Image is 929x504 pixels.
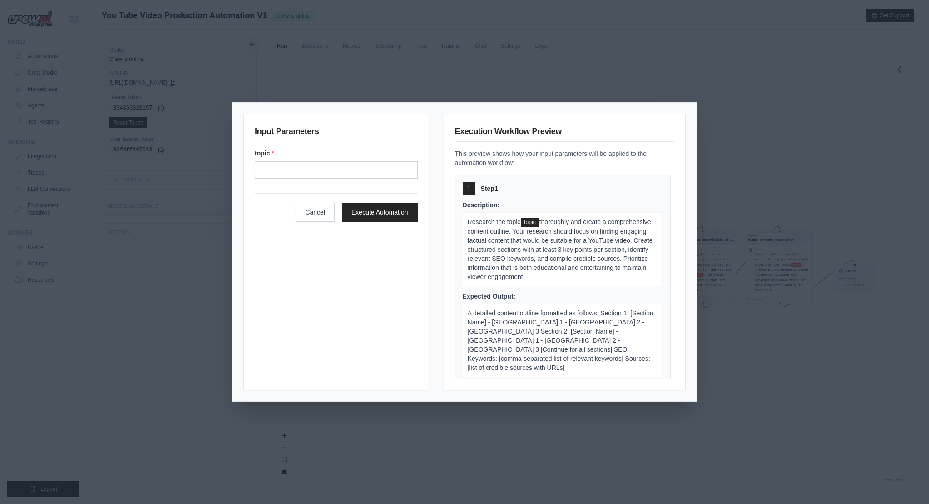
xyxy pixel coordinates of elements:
button: Execute Automation [342,203,418,222]
span: A detailed content outline formatted as follows: Section 1: [Section Name] - [GEOGRAPHIC_DATA] 1 ... [468,309,653,371]
span: Expected Output: [463,293,516,300]
span: Research the topic [468,218,521,225]
span: 1 [467,185,470,192]
h3: Execution Workflow Preview [455,125,674,142]
span: topic [521,218,538,227]
iframe: Chat Widget [884,460,929,504]
span: thoroughly and create a comprehensive content outline. Your research should focus on finding enga... [468,218,653,280]
span: Description: [463,201,500,209]
label: topic [255,149,418,158]
button: Cancel [296,203,335,222]
span: Step 1 [481,184,498,193]
h3: Input Parameters [255,125,418,141]
p: This preview shows how your input parameters will be applied to the automation workflow: [455,149,674,167]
